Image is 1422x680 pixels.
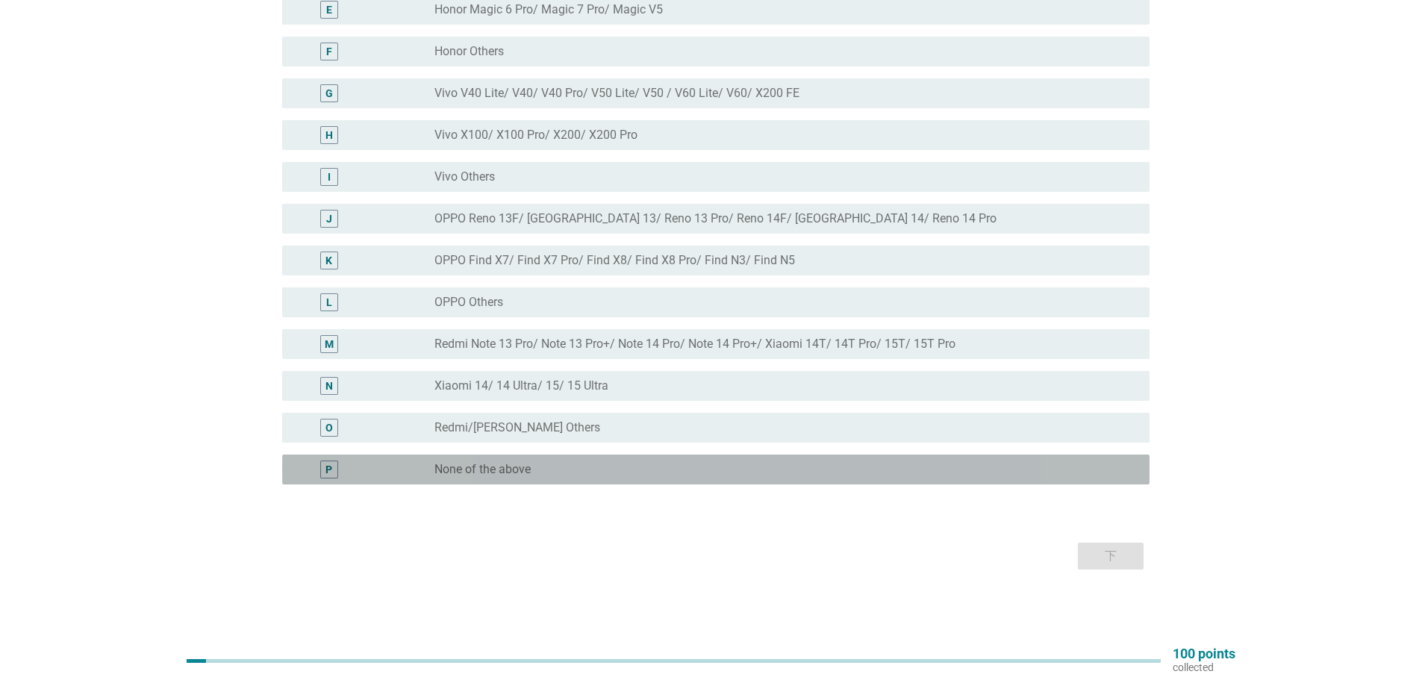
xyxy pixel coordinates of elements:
[325,128,333,143] div: H
[434,462,531,477] label: None of the above
[326,211,332,227] div: J
[326,295,332,311] div: L
[325,253,332,269] div: K
[326,2,332,18] div: E
[434,420,600,435] label: Redmi/[PERSON_NAME] Others
[434,295,503,310] label: OPPO Others
[325,337,334,352] div: M
[434,378,608,393] label: Xiaomi 14/ 14 Ultra/ 15/ 15 Ultra
[1173,647,1235,661] p: 100 points
[326,44,332,60] div: F
[434,253,795,268] label: OPPO Find X7/ Find X7 Pro/ Find X8/ Find X8 Pro/ Find N3/ Find N5
[434,211,997,226] label: OPPO Reno 13F/ [GEOGRAPHIC_DATA] 13/ Reno 13 Pro/ Reno 14F/ [GEOGRAPHIC_DATA] 14/ Reno 14 Pro
[325,86,333,102] div: G
[325,378,333,394] div: N
[434,2,663,17] label: Honor Magic 6 Pro/ Magic 7 Pro/ Magic V5
[1173,661,1235,674] p: collected
[434,337,955,352] label: Redmi Note 13 Pro/ Note 13 Pro+/ Note 14 Pro/ Note 14 Pro+/ Xiaomi 14T/ 14T Pro/ 15T/ 15T Pro
[434,128,637,143] label: Vivo X100/ X100 Pro/ X200/ X200 Pro
[328,169,331,185] div: I
[434,86,799,101] label: Vivo V40 Lite/ V40/ V40 Pro/ V50 Lite/ V50 / V60 Lite/ V60/ X200 FE
[325,462,332,478] div: P
[325,420,333,436] div: O
[434,44,504,59] label: Honor Others
[434,169,495,184] label: Vivo Others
